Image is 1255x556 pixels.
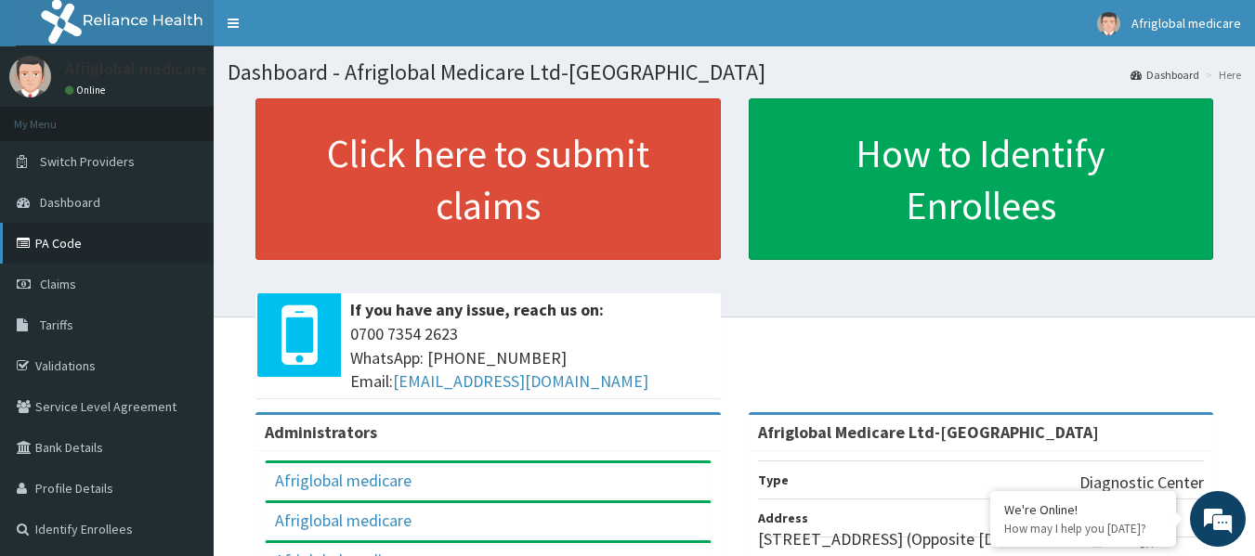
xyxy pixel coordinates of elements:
a: Online [65,84,110,97]
div: We're Online! [1004,501,1162,518]
img: d_794563401_company_1708531726252_794563401 [34,93,75,139]
span: Afriglobal medicare [1131,15,1241,32]
img: User Image [1097,12,1120,35]
h1: Dashboard - Afriglobal Medicare Ltd-[GEOGRAPHIC_DATA] [228,60,1241,84]
a: Click here to submit claims [255,98,721,260]
a: Afriglobal medicare [275,510,412,531]
p: Afriglobal medicare [65,60,206,77]
b: Type [758,472,789,488]
strong: Afriglobal Medicare Ltd-[GEOGRAPHIC_DATA] [758,421,1099,443]
a: Afriglobal medicare [275,470,412,491]
li: Here [1201,67,1241,83]
a: How to Identify Enrollees [749,98,1214,260]
textarea: Type your message and hit 'Enter' [9,364,354,429]
p: How may I help you today? [1004,521,1162,537]
b: Administrators [265,421,377,443]
p: Diagnostic Center [1079,471,1204,495]
span: 0700 7354 2623 WhatsApp: [PHONE_NUMBER] Email: [350,322,712,394]
span: Dashboard [40,194,100,211]
span: Claims [40,276,76,292]
b: If you have any issue, reach us on: [350,299,604,320]
img: User Image [9,56,51,97]
a: [EMAIL_ADDRESS][DOMAIN_NAME] [393,370,648,392]
a: Dashboard [1131,67,1199,83]
span: We're online! [108,162,256,350]
b: Address [758,510,808,526]
span: Switch Providers [40,153,135,170]
div: Minimize live chat window [305,9,349,54]
span: Tariffs [40,317,73,333]
div: Chat with us now [97,104,312,128]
